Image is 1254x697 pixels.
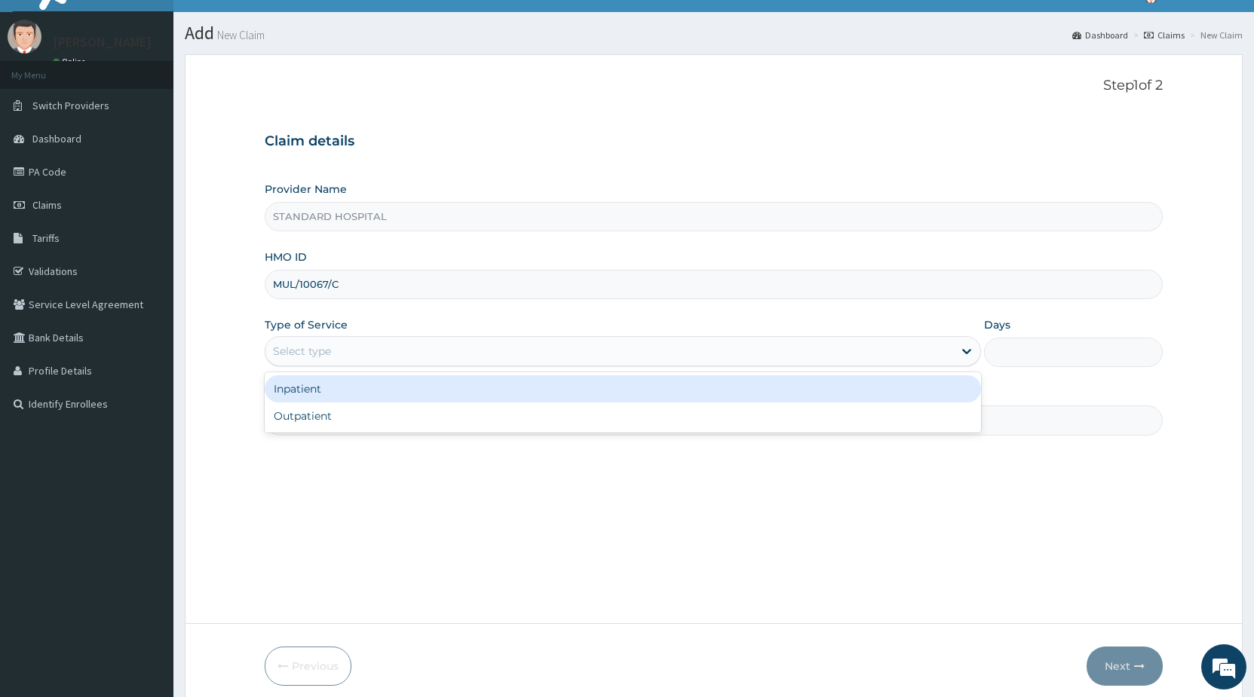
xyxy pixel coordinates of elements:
[984,317,1010,332] label: Days
[8,411,287,464] textarea: Type your message and hit 'Enter'
[1144,29,1185,41] a: Claims
[53,35,152,49] p: [PERSON_NAME]
[32,99,109,112] span: Switch Providers
[247,8,284,44] div: Minimize live chat window
[1186,29,1243,41] li: New Claim
[32,231,60,245] span: Tariffs
[265,182,347,197] label: Provider Name
[28,75,61,113] img: d_794563401_company_1708531726252_794563401
[1087,647,1163,686] button: Next
[53,57,89,67] a: Online
[265,133,1163,150] h3: Claim details
[265,375,980,402] div: Inpatient
[265,647,351,686] button: Previous
[265,270,1163,299] input: Enter HMO ID
[214,29,265,41] small: New Claim
[1072,29,1128,41] a: Dashboard
[32,198,62,212] span: Claims
[265,317,348,332] label: Type of Service
[87,190,208,342] span: We're online!
[265,249,307,264] label: HMO ID
[8,20,41,53] img: User Image
[32,132,81,145] span: Dashboard
[78,84,253,104] div: Chat with us now
[265,78,1163,94] p: Step 1 of 2
[185,23,1243,43] h1: Add
[273,344,331,359] div: Select type
[265,402,980,430] div: Outpatient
